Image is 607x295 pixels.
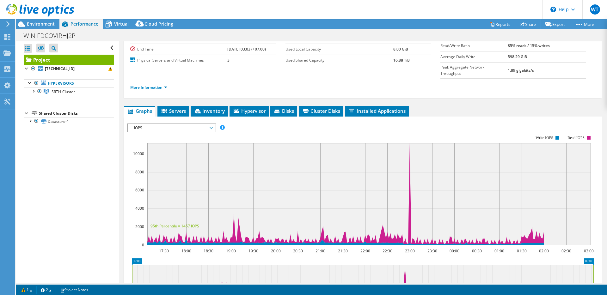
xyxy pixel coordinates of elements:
[539,248,549,254] text: 02:00
[248,248,258,254] text: 19:30
[427,248,437,254] text: 23:30
[71,21,98,27] span: Performance
[56,286,93,294] a: Project Notes
[570,19,599,29] a: More
[227,46,266,52] b: [DATE] 03:03 (+07:00)
[204,248,213,254] text: 18:30
[24,65,114,73] a: [TECHNICAL_ID]
[17,286,37,294] a: 1
[130,85,167,90] a: More Information
[494,248,504,254] text: 01:00
[24,117,114,125] a: Datastore-1
[135,169,144,175] text: 8000
[517,248,527,254] text: 01:30
[194,108,225,114] span: Inventory
[550,7,556,12] svg: \n
[226,248,236,254] text: 19:00
[568,135,585,140] text: Read IOPS
[293,248,303,254] text: 20:30
[130,46,227,52] label: End Time
[131,124,212,132] span: IOPS
[285,57,393,63] label: Used Shared Capacity
[485,19,515,29] a: Reports
[39,110,114,117] div: Shared Cluster Disks
[45,66,75,71] b: [TECHNICAL_ID]
[515,19,541,29] a: Share
[508,43,550,48] b: 85% reads / 15% writes
[24,87,114,96] a: SRTH-Cluster
[161,108,186,114] span: Servers
[133,151,144,156] text: 10000
[316,248,325,254] text: 21:00
[52,89,75,94] span: SRTH-Cluster
[150,223,199,229] text: 95th Percentile = 1457 IOPS
[159,248,169,254] text: 17:30
[181,248,191,254] text: 18:00
[27,21,55,27] span: Environment
[36,286,56,294] a: 2
[24,79,114,87] a: Hypervisors
[21,32,85,39] h1: WIN-FDCOVIRHJ2P
[472,248,482,254] text: 00:30
[144,21,173,27] span: Cloud Pricing
[440,54,508,60] label: Average Daily Write
[338,248,348,254] text: 21:30
[273,108,294,114] span: Disks
[271,248,281,254] text: 20:00
[393,57,410,63] b: 16.88 TiB
[135,206,144,211] text: 4000
[405,248,415,254] text: 23:00
[24,55,114,65] a: Project
[130,57,227,63] label: Physical Servers and Virtual Machines
[561,248,571,254] text: 02:30
[440,64,508,77] label: Peak Aggregate Network Throughput
[383,248,392,254] text: 22:30
[541,19,570,29] a: Export
[450,248,459,254] text: 00:00
[227,57,230,63] b: 3
[590,4,600,15] span: WT
[233,108,266,114] span: Hypervisor
[348,108,406,114] span: Installed Applications
[508,54,527,59] b: 598.29 GiB
[393,46,408,52] b: 8.00 GiB
[127,108,152,114] span: Graphs
[508,68,534,73] b: 1.89 gigabits/s
[135,187,144,193] text: 6000
[536,135,553,140] text: Write IOPS
[584,248,594,254] text: 03:00
[440,43,508,49] label: Read/Write Ratio
[285,46,393,52] label: Used Local Capacity
[302,108,340,114] span: Cluster Disks
[360,248,370,254] text: 22:00
[114,21,129,27] span: Virtual
[135,224,144,229] text: 2000
[142,242,144,248] text: 0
